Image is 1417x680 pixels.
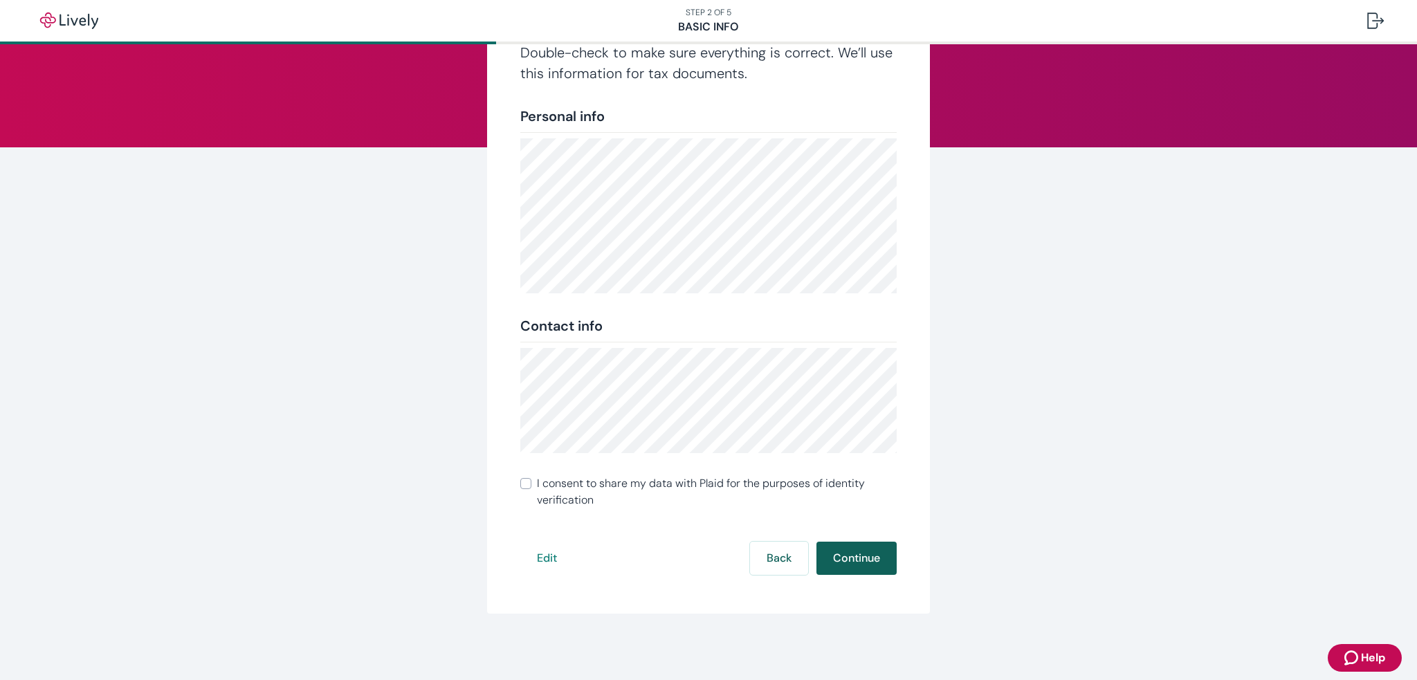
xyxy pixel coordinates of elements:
[520,542,574,575] button: Edit
[520,106,897,127] div: Personal info
[520,315,897,336] div: Contact info
[520,42,897,84] h4: Double-check to make sure everything is correct. We’ll use this information for tax documents.
[30,12,108,29] img: Lively
[816,542,897,575] button: Continue
[1328,644,1402,672] button: Zendesk support iconHelp
[537,475,897,508] span: I consent to share my data with Plaid for the purposes of identity verification
[1361,650,1385,666] span: Help
[750,542,808,575] button: Back
[1356,4,1395,37] button: Log out
[1344,650,1361,666] svg: Zendesk support icon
